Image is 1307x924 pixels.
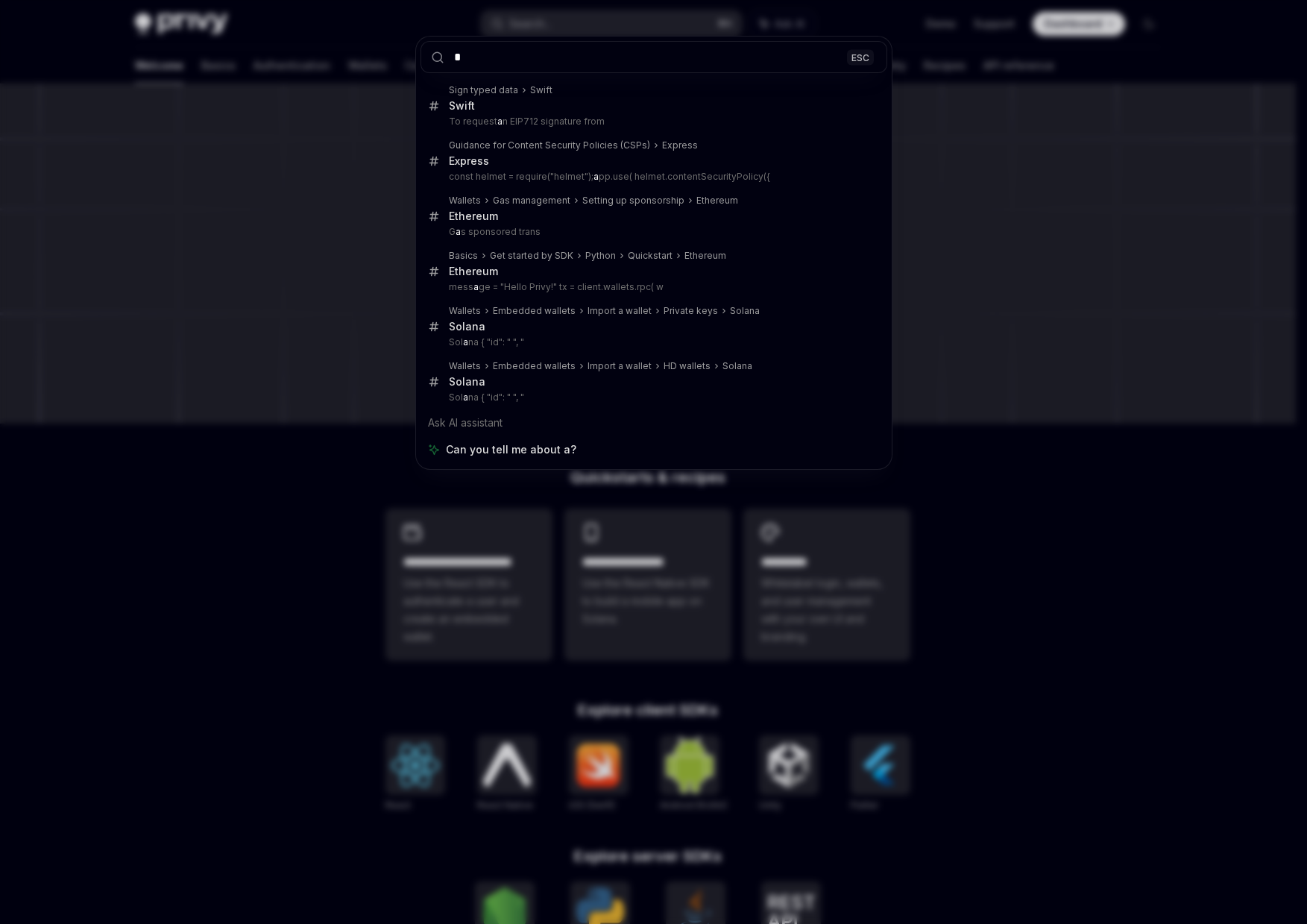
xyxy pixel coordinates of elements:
[490,250,573,262] div: Get started by SDK
[664,305,718,317] div: Private keys
[449,265,498,278] div: Ethereum
[446,442,576,457] span: Can you tell me about a?
[493,360,576,372] div: Embedded wallets
[449,336,856,348] p: Sol na { "id": " ", "
[449,210,498,223] div: Ethereum
[449,281,856,293] p: mess ge = "Hello Privy!" tx = client.wallets.rpc( w
[449,99,475,113] div: Swift
[493,195,570,207] div: Gas management
[449,84,518,96] div: Sign typed data
[449,171,856,183] p: const helmet = require("helmet"); pp.use( helmet.contentSecurityPolicy({
[628,250,673,262] div: Quickstart
[463,392,468,403] b: a
[463,336,468,348] b: a
[456,226,461,237] b: a
[684,250,726,262] div: Ethereum
[588,360,652,372] div: Import a wallet
[493,305,576,317] div: Embedded wallets
[449,375,485,389] div: Solana
[449,360,481,372] div: Wallets
[449,139,650,151] div: Guidance for Content Security Policies (CSPs)
[497,116,503,127] b: a
[588,305,652,317] div: Import a wallet
[449,320,485,333] div: Solana
[662,139,698,151] div: Express
[582,195,684,207] div: Setting up sponsorship
[449,305,481,317] div: Wallets
[664,360,711,372] div: HD wallets
[847,49,874,65] div: ESC
[593,171,599,182] b: a
[449,195,481,207] div: Wallets
[449,392,856,403] p: Sol na { "id": " ", "
[421,409,887,436] div: Ask AI assistant
[530,84,552,96] div: Swift
[449,116,856,128] p: To request n EIP712 signature from
[730,305,760,317] div: Solana
[449,154,489,168] div: Express
[473,281,479,292] b: a
[585,250,616,262] div: Python
[722,360,752,372] div: Solana
[696,195,738,207] div: Ethereum
[449,226,856,238] p: G s sponsored trans
[449,250,478,262] div: Basics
